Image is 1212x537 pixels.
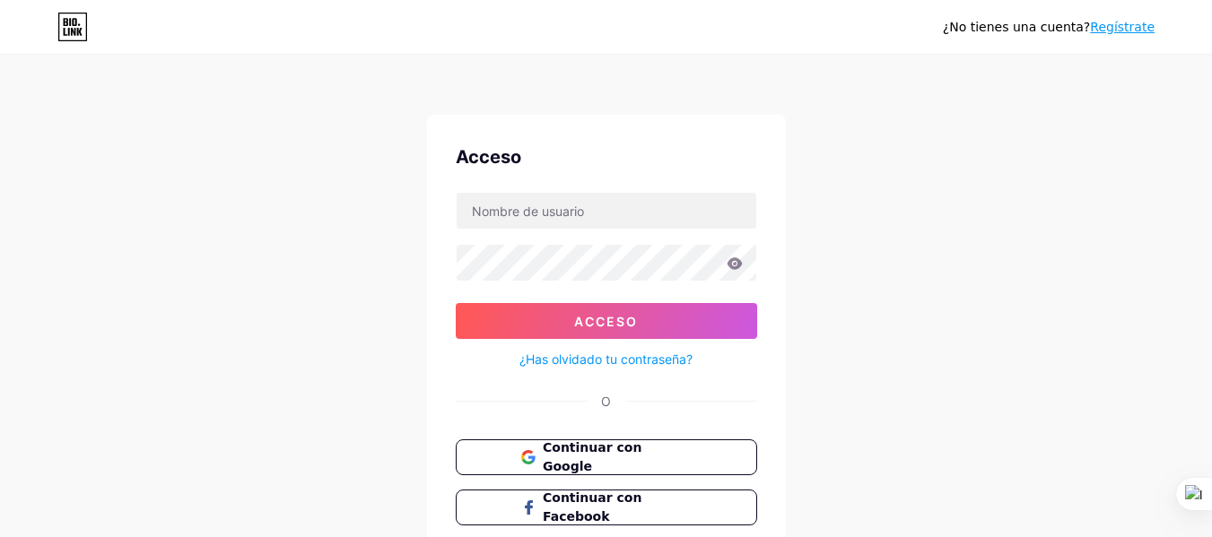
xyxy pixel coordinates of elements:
button: Continuar con Facebook [456,489,757,525]
font: Acceso [456,146,521,168]
font: Continuar con Google [543,440,641,473]
font: ¿No tienes una cuenta? [943,20,1090,34]
a: ¿Has olvidado tu contraseña? [519,350,693,368]
font: ¿Has olvidado tu contraseña? [519,351,693,367]
font: Acceso [574,314,638,329]
button: Continuar con Google [456,439,757,475]
button: Acceso [456,303,757,339]
input: Nombre de usuario [457,193,756,229]
font: Continuar con Facebook [543,490,641,524]
a: Regístrate [1090,20,1155,34]
font: O [601,394,611,409]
